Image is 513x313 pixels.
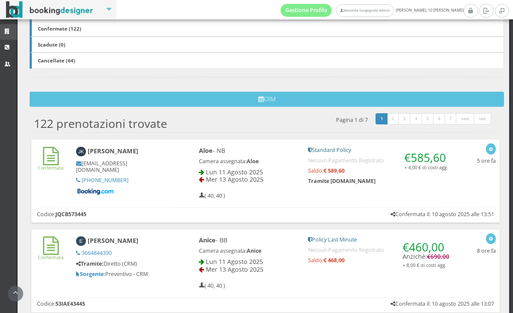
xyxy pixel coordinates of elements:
[404,150,446,165] span: €
[38,247,64,260] a: Confermata
[376,113,388,124] a: 1
[308,147,449,153] h5: Standard Policy
[308,236,449,243] h5: Policy Last Minute
[308,177,376,185] b: Tramite [DOMAIN_NAME]
[206,265,263,273] span: Mer 13 Agosto 2025
[88,236,138,245] b: [PERSON_NAME]
[199,236,296,244] h4: - BB
[433,113,446,124] a: 6
[477,248,496,254] h5: 8 ore fa
[37,211,86,217] h5: Codice:
[37,301,85,307] h5: Codice:
[55,300,85,307] b: 53IAE43445
[308,167,449,174] h5: Saldo:
[30,37,504,53] a: Scadute (0)
[403,262,446,268] small: + 8,00 € di costi agg.
[38,41,65,48] b: Scadute (0)
[82,249,112,257] a: 3664844390
[336,4,394,17] a: Masseria Gorgognolo Admin
[421,113,434,124] a: 5
[308,257,449,263] h5: Saldo:
[409,239,444,255] span: 460,00
[474,113,491,124] a: last
[76,188,115,195] img: Booking-com-logo.png
[206,168,263,176] span: Lun 11 Agosto 2025
[199,236,216,244] b: Anice
[336,117,368,123] h5: Pagina 1 di 7
[76,160,170,173] h5: [EMAIL_ADDRESS][DOMAIN_NAME]
[76,270,105,278] b: Sorgente:
[281,4,332,17] a: Gestione Profilo
[199,158,296,164] h5: Camera assegnata:
[404,164,448,170] small: + 4,00 € di costi agg.
[82,177,128,184] a: [PHONE_NUMBER]
[411,150,446,165] span: 585,60
[38,158,64,171] a: Confermata
[38,25,81,32] b: Confermate (122)
[398,113,411,124] a: 3
[88,147,138,155] b: [PERSON_NAME]
[324,257,345,264] strong: € 468,00
[199,248,296,254] h5: Camera assegnata:
[30,20,504,37] a: Confermate (122)
[199,146,213,155] b: Aloe
[410,113,422,124] a: 4
[308,247,449,253] h5: Nessun Pagamento Registrato
[34,117,167,130] h2: 122 prenotazioni trovate
[247,247,261,254] b: Anice
[281,4,464,17] span: [PERSON_NAME], 10 [PERSON_NAME]
[6,1,93,18] img: BookingDesigner.com
[38,57,75,64] b: Cancellate (44)
[30,53,504,69] a: Cancellate (44)
[76,236,86,246] img: Enrico
[403,236,449,268] h4: Anzichè:
[431,253,449,260] span: 690,00
[76,260,170,267] h5: Diretto (CRM)
[308,157,449,164] h5: Nessun Pagamento Registrato
[76,147,86,157] img: Juraj Kovac
[324,167,345,174] strong: € 589,60
[76,271,170,277] h5: Preventivo - CRM
[199,192,225,199] h5: ( 40, 40 )
[456,113,475,124] a: next
[391,211,494,217] h5: Confermata il: 10 agosto 2025 alle 13:51
[206,257,263,266] span: Lun 11 Agosto 2025
[391,301,494,307] h5: Confermata il: 10 agosto 2025 alle 13:07
[427,253,449,260] span: €
[199,147,296,154] h4: - NB
[76,260,104,267] b: Tramite:
[247,158,259,165] b: Aloe
[55,211,86,218] b: JQCB573445
[445,113,457,124] a: 7
[30,92,504,107] button: CRM
[199,282,225,289] h5: ( 40, 40 )
[387,113,400,124] a: 2
[206,175,263,183] span: Mer 13 Agosto 2025
[403,239,444,255] span: €
[477,158,496,164] h5: 5 ore fa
